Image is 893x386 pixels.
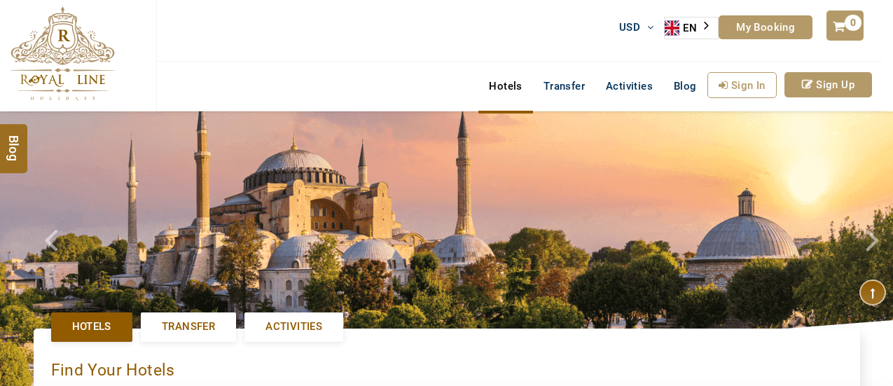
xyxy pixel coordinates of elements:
aside: Language selected: English [664,17,719,39]
a: EN [665,18,718,39]
div: Language [664,17,719,39]
span: Blog [5,135,23,146]
a: Transfer [533,72,595,100]
a: Blog [663,72,707,100]
a: Hotels [51,312,132,341]
span: 0 [845,15,861,31]
span: Hotels [72,319,111,334]
a: Sign In [707,72,777,98]
a: Transfer [141,312,236,341]
a: My Booking [719,15,812,39]
a: Sign Up [784,72,872,97]
a: Hotels [478,72,532,100]
a: 0 [826,11,863,41]
span: Activities [265,319,322,334]
span: Blog [674,80,697,92]
span: Transfer [162,319,215,334]
a: Activities [244,312,343,341]
img: The Royal Line Holidays [11,6,115,101]
a: Activities [595,72,663,100]
span: USD [619,21,640,34]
